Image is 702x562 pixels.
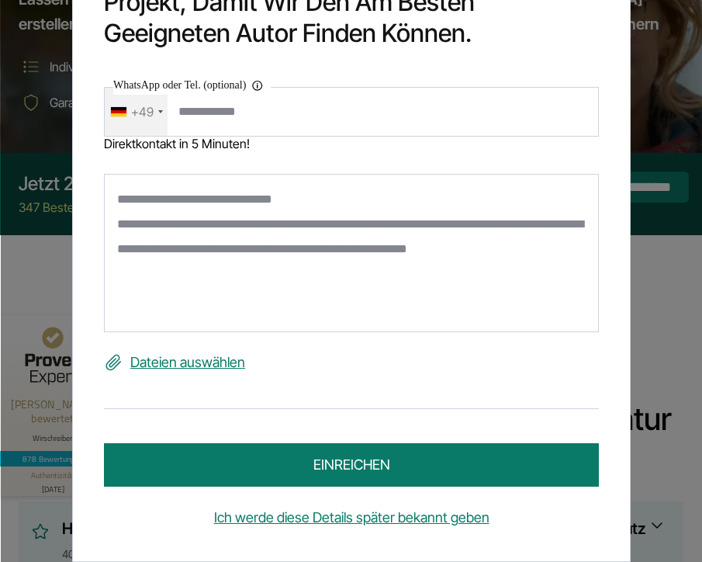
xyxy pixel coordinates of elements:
[104,505,599,530] a: Ich werde diese Details später bekannt geben
[104,350,599,375] label: Dateien auswählen
[113,76,271,95] label: WhatsApp oder Tel. (optional)
[104,137,599,151] div: Direktkontakt in 5 Minuten!
[105,88,168,136] div: Telephone country code
[104,443,599,487] button: einreichen
[131,99,154,124] div: +49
